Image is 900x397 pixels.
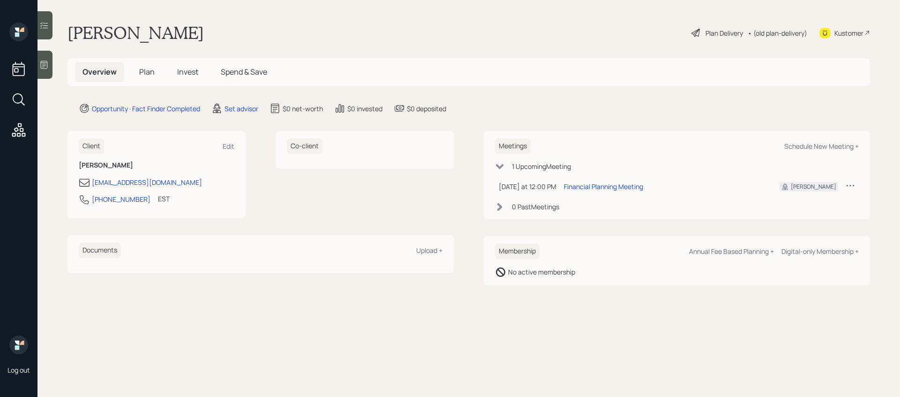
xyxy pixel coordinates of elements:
[784,142,859,151] div: Schedule New Meeting +
[7,366,30,374] div: Log out
[705,28,743,38] div: Plan Delivery
[221,67,267,77] span: Spend & Save
[791,183,836,191] div: [PERSON_NAME]
[67,23,204,43] h1: [PERSON_NAME]
[495,138,531,154] h6: Meetings
[177,67,198,77] span: Invest
[834,28,863,38] div: Kustomer
[79,243,121,258] h6: Documents
[82,67,117,77] span: Overview
[139,67,155,77] span: Plan
[512,202,559,212] div: 0 Past Meeting s
[79,138,104,154] h6: Client
[92,177,202,187] div: [EMAIL_ADDRESS][DOMAIN_NAME]
[92,194,150,204] div: [PHONE_NUMBER]
[564,182,643,191] div: Financial Planning Meeting
[689,247,774,256] div: Annual Fee Based Planning +
[512,161,571,171] div: 1 Upcoming Meeting
[499,182,556,191] div: [DATE] at 12:00 PM
[416,246,442,255] div: Upload +
[748,28,807,38] div: • (old plan-delivery)
[223,142,234,151] div: Edit
[495,244,540,259] h6: Membership
[79,161,234,169] h6: [PERSON_NAME]
[347,104,382,114] div: $0 invested
[9,336,28,354] img: retirable_logo.png
[407,104,446,114] div: $0 deposited
[283,104,323,114] div: $0 net-worth
[781,247,859,256] div: Digital-only Membership +
[287,138,322,154] h6: Co-client
[158,194,170,204] div: EST
[92,104,200,114] div: Opportunity · Fact Finder Completed
[508,267,575,277] div: No active membership
[225,104,258,114] div: Set advisor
